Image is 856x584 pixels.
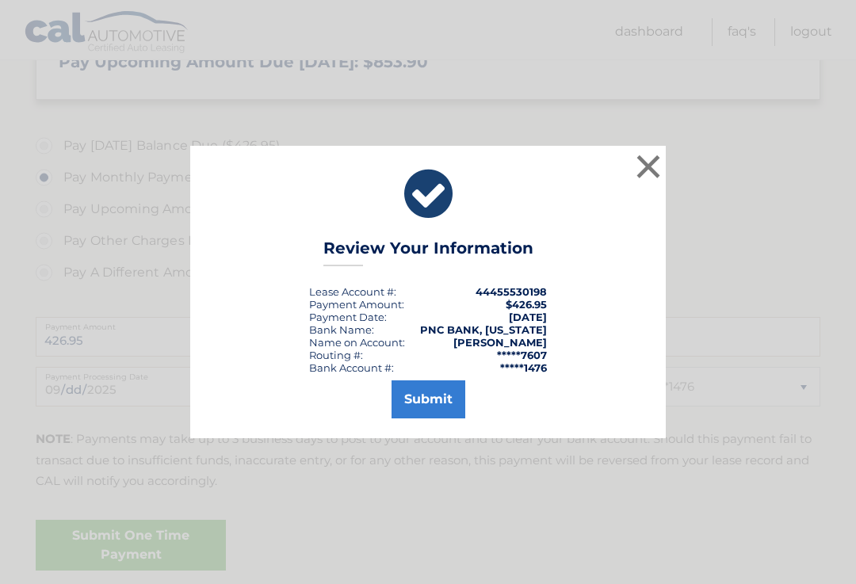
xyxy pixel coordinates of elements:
span: $426.95 [506,298,547,311]
div: Lease Account #: [309,285,396,298]
div: Bank Account #: [309,361,394,374]
div: Name on Account: [309,336,405,349]
div: Bank Name: [309,323,374,336]
strong: 44455530198 [476,285,547,298]
span: [DATE] [509,311,547,323]
div: Payment Amount: [309,298,404,311]
strong: PNC BANK, [US_STATE] [420,323,547,336]
div: : [309,311,387,323]
button: × [632,151,664,182]
div: Routing #: [309,349,363,361]
h3: Review Your Information [323,239,533,266]
span: Payment Date [309,311,384,323]
strong: [PERSON_NAME] [453,336,547,349]
button: Submit [392,380,465,418]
